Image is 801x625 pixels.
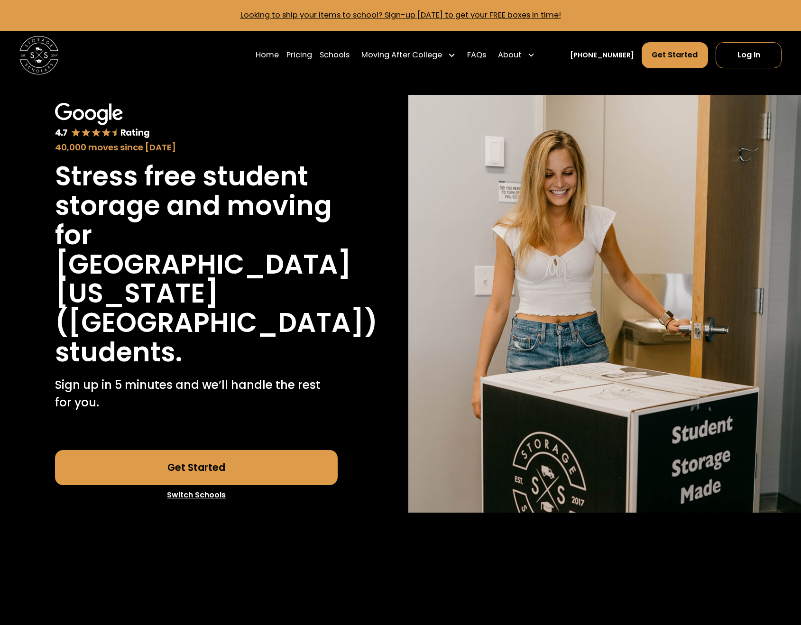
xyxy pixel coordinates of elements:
a: [PHONE_NUMBER] [570,50,634,60]
img: Storage Scholars will have everything waiting for you in your room when you arrive to campus. [408,95,801,513]
div: Moving After College [361,49,442,61]
a: Pricing [286,42,312,69]
a: Get Started [642,42,708,68]
a: Looking to ship your items to school? Sign-up [DATE] to get your FREE boxes in time! [240,9,561,20]
a: FAQs [467,42,486,69]
a: Log In [716,42,782,68]
img: Google 4.7 star rating [55,103,150,139]
img: Storage Scholars main logo [19,36,58,75]
div: 40,000 moves since [DATE] [55,141,338,154]
h1: [GEOGRAPHIC_DATA][US_STATE] ([GEOGRAPHIC_DATA]) [55,250,377,338]
h1: Stress free student storage and moving for [55,162,338,249]
a: Switch Schools [55,485,338,505]
h1: students. [55,338,182,367]
a: Schools [320,42,350,69]
div: About [498,49,522,61]
a: Home [256,42,279,69]
p: Sign up in 5 minutes and we’ll handle the rest for you. [55,377,338,412]
a: Get Started [55,450,338,485]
